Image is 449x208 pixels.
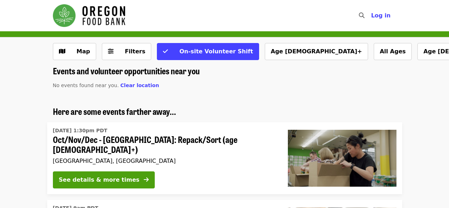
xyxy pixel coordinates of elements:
[365,9,396,23] button: Log in
[179,48,253,55] span: On-site Volunteer Shift
[157,43,259,60] button: On-site Volunteer Shift
[59,176,139,184] div: See details & more times
[359,12,365,19] i: search icon
[53,171,155,188] button: See details & more times
[53,4,125,27] img: Oregon Food Bank - Home
[120,82,159,88] span: Clear location
[53,158,276,164] div: [GEOGRAPHIC_DATA], [GEOGRAPHIC_DATA]
[53,127,108,134] time: [DATE] 1:30pm PDT
[108,48,114,55] i: sliders-h icon
[53,64,200,77] span: Events and volunteer opportunities near you
[102,43,152,60] button: Filters (0 selected)
[369,7,374,24] input: Search
[59,48,65,55] i: map icon
[288,130,396,187] img: Oct/Nov/Dec - Portland: Repack/Sort (age 8+) organized by Oregon Food Bank
[77,48,90,55] span: Map
[163,48,168,55] i: check icon
[120,82,159,89] button: Clear location
[265,43,368,60] button: Age [DEMOGRAPHIC_DATA]+
[374,43,412,60] button: All Ages
[125,48,146,55] span: Filters
[53,43,96,60] button: Show map view
[53,105,176,117] span: Here are some events farther away...
[371,12,390,19] span: Log in
[53,82,119,88] span: No events found near you.
[144,176,149,183] i: arrow-right icon
[47,122,402,194] a: See details for "Oct/Nov/Dec - Portland: Repack/Sort (age 8+)"
[53,134,276,155] span: Oct/Nov/Dec - [GEOGRAPHIC_DATA]: Repack/Sort (age [DEMOGRAPHIC_DATA]+)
